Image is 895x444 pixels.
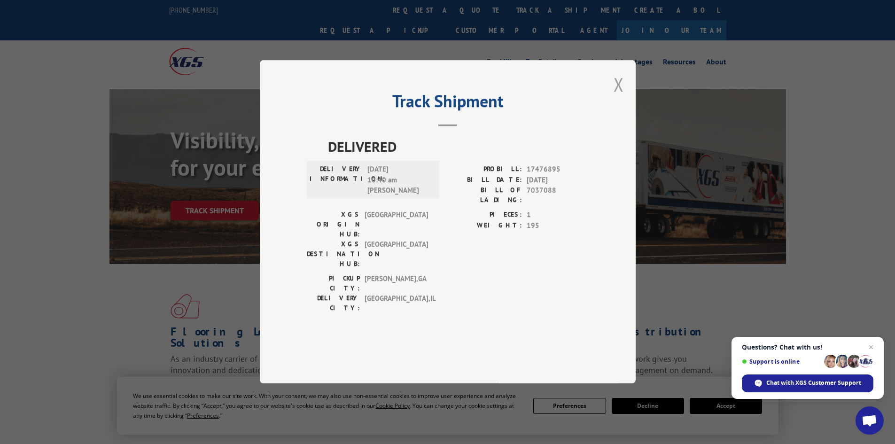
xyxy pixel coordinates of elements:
[448,186,522,205] label: BILL OF LADING:
[527,164,589,175] span: 17476895
[856,406,884,435] div: Open chat
[307,294,360,313] label: DELIVERY CITY:
[448,210,522,221] label: PIECES:
[367,164,431,196] span: [DATE] 10:40 am [PERSON_NAME]
[527,220,589,231] span: 195
[307,94,589,112] h2: Track Shipment
[742,374,873,392] div: Chat with XGS Customer Support
[742,358,821,365] span: Support is online
[310,164,363,196] label: DELIVERY INFORMATION:
[865,342,877,353] span: Close chat
[448,175,522,186] label: BILL DATE:
[365,210,428,240] span: [GEOGRAPHIC_DATA]
[365,294,428,313] span: [GEOGRAPHIC_DATA] , IL
[365,274,428,294] span: [PERSON_NAME] , GA
[365,240,428,269] span: [GEOGRAPHIC_DATA]
[307,274,360,294] label: PICKUP CITY:
[527,210,589,221] span: 1
[527,186,589,205] span: 7037088
[766,379,861,387] span: Chat with XGS Customer Support
[307,210,360,240] label: XGS ORIGIN HUB:
[527,175,589,186] span: [DATE]
[448,164,522,175] label: PROBILL:
[614,72,624,97] button: Close modal
[328,136,589,157] span: DELIVERED
[307,240,360,269] label: XGS DESTINATION HUB:
[742,343,873,351] span: Questions? Chat with us!
[448,220,522,231] label: WEIGHT:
